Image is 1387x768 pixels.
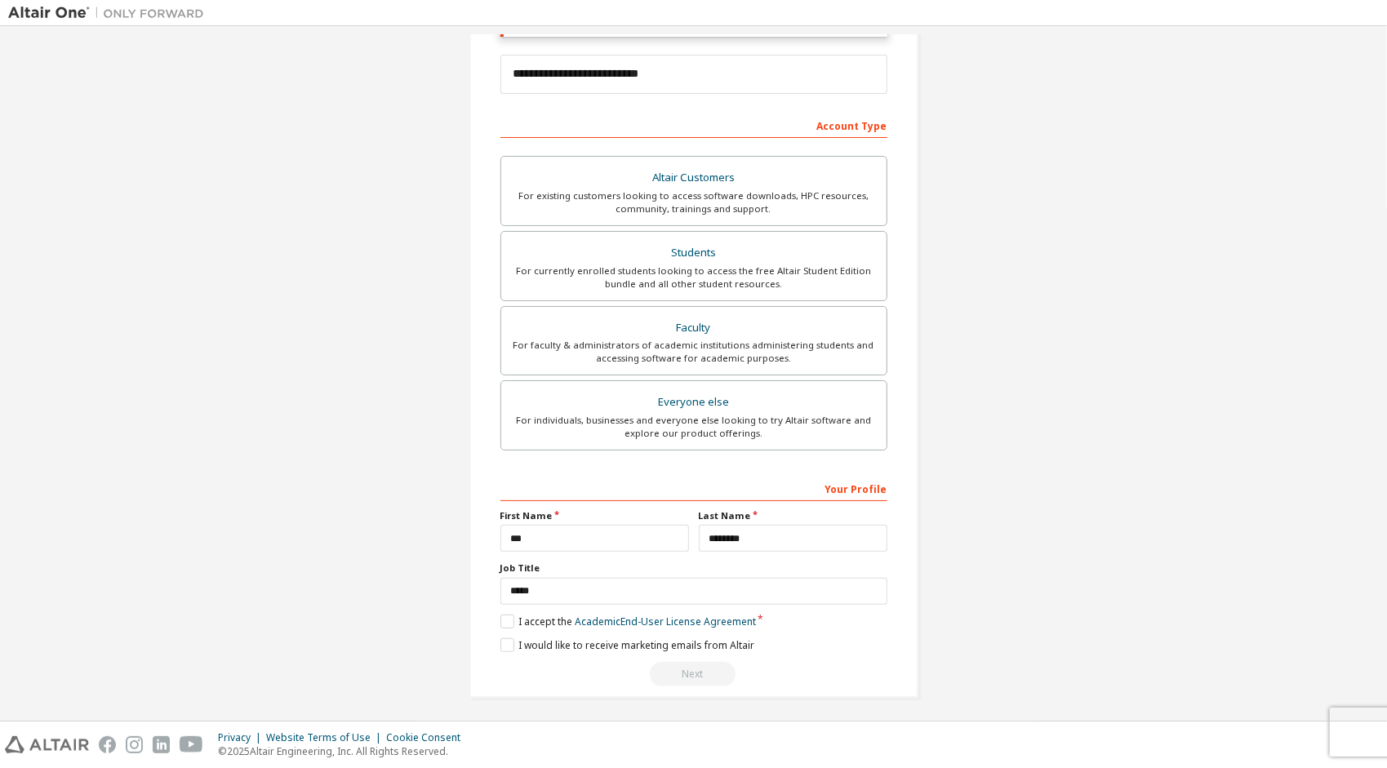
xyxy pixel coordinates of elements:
[511,391,877,414] div: Everyone else
[386,731,470,744] div: Cookie Consent
[511,242,877,264] div: Students
[511,317,877,340] div: Faculty
[511,414,877,440] div: For individuals, businesses and everyone else looking to try Altair software and explore our prod...
[180,736,203,753] img: youtube.svg
[218,731,266,744] div: Privacy
[500,638,754,652] label: I would like to receive marketing emails from Altair
[153,736,170,753] img: linkedin.svg
[511,189,877,215] div: For existing customers looking to access software downloads, HPC resources, community, trainings ...
[5,736,89,753] img: altair_logo.svg
[266,731,386,744] div: Website Terms of Use
[500,112,887,138] div: Account Type
[500,509,689,522] label: First Name
[500,662,887,686] div: Email already exists
[511,166,877,189] div: Altair Customers
[126,736,143,753] img: instagram.svg
[99,736,116,753] img: facebook.svg
[218,744,470,758] p: © 2025 Altair Engineering, Inc. All Rights Reserved.
[500,475,887,501] div: Your Profile
[511,339,877,365] div: For faculty & administrators of academic institutions administering students and accessing softwa...
[500,562,887,575] label: Job Title
[575,615,756,628] a: Academic End-User License Agreement
[8,5,212,21] img: Altair One
[699,509,887,522] label: Last Name
[500,615,756,628] label: I accept the
[511,264,877,291] div: For currently enrolled students looking to access the free Altair Student Edition bundle and all ...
